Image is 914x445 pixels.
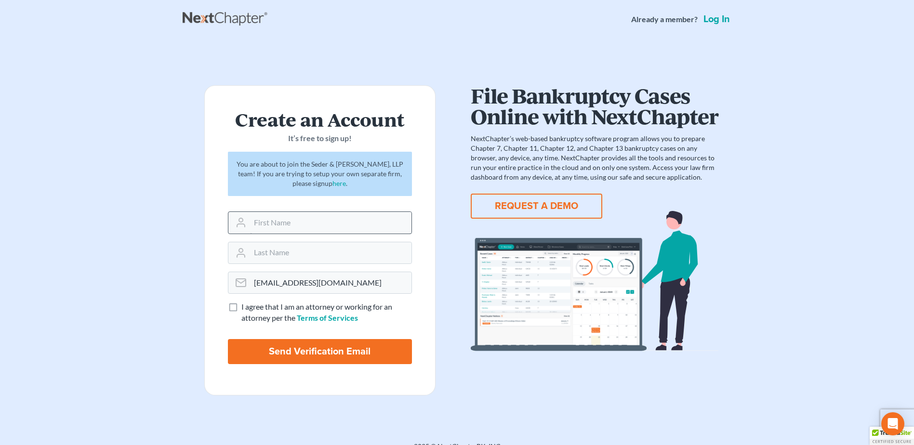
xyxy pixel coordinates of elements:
img: dashboard-867a026336fddd4d87f0941869007d5e2a59e2bc3a7d80a2916e9f42c0117099.svg [471,211,718,351]
a: here [332,179,346,187]
input: First Name [250,212,411,233]
input: Send Verification Email [228,339,412,364]
button: REQUEST A DEMO [471,194,602,219]
input: Email Address [250,272,411,293]
span: I agree that I am an attorney or working for an attorney per the [241,302,392,322]
h2: Create an Account [228,109,412,129]
div: You are about to join the Seder & [PERSON_NAME], LLP team! If you are trying to setup your own se... [228,152,412,196]
strong: Already a member? [631,14,698,25]
a: Terms of Services [297,313,358,322]
p: NextChapter’s web-based bankruptcy software program allows you to prepare Chapter 7, Chapter 11, ... [471,134,718,182]
div: TrustedSite Certified [870,427,914,445]
a: Log in [702,14,732,24]
div: Open Intercom Messenger [881,412,904,435]
p: It’s free to sign up! [228,133,412,144]
input: Last Name [250,242,411,263]
h1: File Bankruptcy Cases Online with NextChapter [471,85,718,126]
